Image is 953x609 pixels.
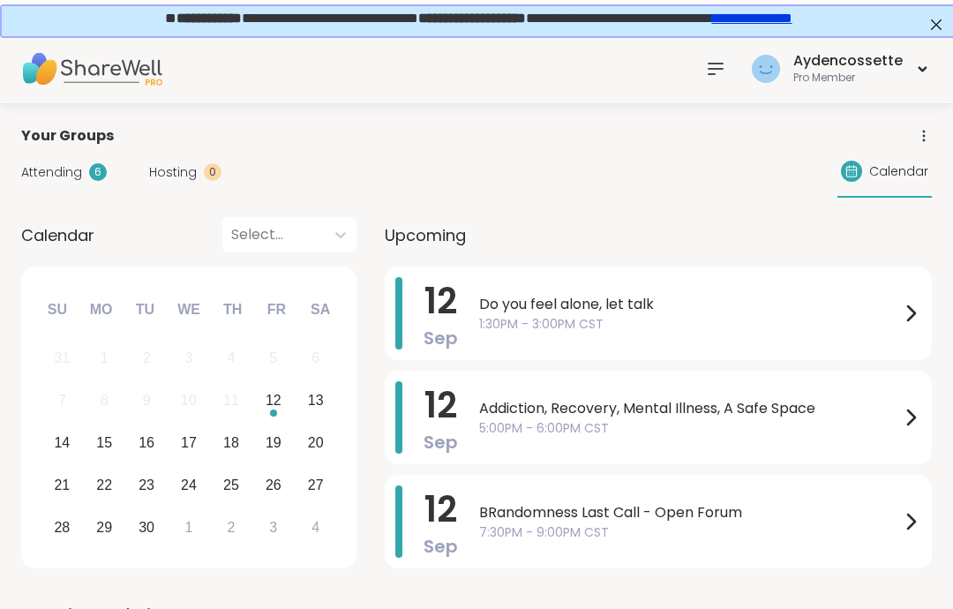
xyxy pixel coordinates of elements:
div: 3 [269,515,277,539]
div: Tu [125,290,164,329]
div: Choose Saturday, September 27th, 2025 [296,466,334,504]
div: Not available Saturday, September 6th, 2025 [296,340,334,378]
span: 7:30PM - 9:00PM CST [479,523,900,542]
span: Hosting [149,163,197,182]
div: 22 [96,473,112,497]
div: 18 [223,431,239,455]
div: 28 [54,515,70,539]
div: Choose Sunday, September 28th, 2025 [43,508,81,546]
div: Not available Sunday, September 7th, 2025 [43,382,81,420]
div: Not available Wednesday, September 3rd, 2025 [170,340,208,378]
div: Choose Friday, September 26th, 2025 [254,466,292,504]
div: 1 [185,515,193,539]
div: 13 [308,388,324,412]
div: Choose Saturday, October 4th, 2025 [296,508,334,546]
div: Choose Sunday, September 21st, 2025 [43,466,81,504]
div: Choose Saturday, September 13th, 2025 [296,382,334,420]
div: 25 [223,473,239,497]
div: 19 [266,431,281,455]
div: 2 [143,346,151,370]
div: 12 [266,388,281,412]
div: 14 [54,431,70,455]
span: 12 [424,485,457,534]
div: Mo [81,290,120,329]
div: 31 [54,346,70,370]
span: Sep [424,430,458,455]
div: Choose Wednesday, October 1st, 2025 [170,508,208,546]
div: Choose Monday, September 15th, 2025 [86,425,124,462]
div: 8 [101,388,109,412]
div: 17 [181,431,197,455]
div: Aydencossette [793,51,903,71]
span: 12 [424,380,457,430]
span: 5:00PM - 6:00PM CST [479,419,900,438]
div: We [169,290,208,329]
div: Fr [257,290,296,329]
div: 5 [269,346,277,370]
span: 1:30PM - 3:00PM CST [479,315,900,334]
div: Choose Sunday, September 14th, 2025 [43,425,81,462]
div: 21 [54,473,70,497]
div: Choose Monday, September 22nd, 2025 [86,466,124,504]
span: Upcoming [385,223,466,247]
div: Pro Member [793,71,903,86]
div: 11 [223,388,239,412]
div: 2 [227,515,235,539]
div: Choose Thursday, September 25th, 2025 [213,466,251,504]
div: Not available Sunday, August 31st, 2025 [43,340,81,378]
div: 23 [139,473,154,497]
div: 6 [89,163,107,181]
div: 27 [308,473,324,497]
div: Choose Thursday, September 18th, 2025 [213,425,251,462]
span: Do you feel alone, let talk [479,294,900,315]
div: 9 [143,388,151,412]
div: Choose Wednesday, September 24th, 2025 [170,466,208,504]
div: Choose Wednesday, September 17th, 2025 [170,425,208,462]
div: Choose Friday, September 19th, 2025 [254,425,292,462]
div: 6 [311,346,319,370]
div: Not available Monday, September 8th, 2025 [86,382,124,420]
div: 0 [204,163,221,181]
span: 12 [424,276,457,326]
div: Not available Monday, September 1st, 2025 [86,340,124,378]
span: BRandomness Last Call - Open Forum [479,502,900,523]
div: Not available Thursday, September 4th, 2025 [213,340,251,378]
div: Not available Friday, September 5th, 2025 [254,340,292,378]
div: Choose Friday, October 3rd, 2025 [254,508,292,546]
div: Choose Tuesday, September 16th, 2025 [128,425,166,462]
span: Addiction, Recovery, Mental Illness, A Safe Space [479,398,900,419]
span: Your Groups [21,125,114,147]
div: Choose Friday, September 12th, 2025 [254,382,292,420]
div: 15 [96,431,112,455]
div: 1 [101,346,109,370]
img: Aydencossette [752,55,780,83]
div: 7 [58,388,66,412]
img: ShareWell Nav Logo [21,38,162,100]
div: Sa [301,290,340,329]
span: Calendar [869,162,928,181]
div: 24 [181,473,197,497]
div: 4 [227,346,235,370]
div: Choose Tuesday, September 30th, 2025 [128,508,166,546]
div: 29 [96,515,112,539]
div: 20 [308,431,324,455]
span: Sep [424,534,458,559]
div: Choose Saturday, September 20th, 2025 [296,425,334,462]
div: 16 [139,431,154,455]
div: Choose Monday, September 29th, 2025 [86,508,124,546]
span: Attending [21,163,82,182]
div: 10 [181,388,197,412]
div: Not available Wednesday, September 10th, 2025 [170,382,208,420]
div: month 2025-09 [41,337,336,548]
div: 26 [266,473,281,497]
span: Sep [424,326,458,350]
div: Choose Thursday, October 2nd, 2025 [213,508,251,546]
div: Th [214,290,252,329]
div: Choose Tuesday, September 23rd, 2025 [128,466,166,504]
div: 4 [311,515,319,539]
div: 3 [185,346,193,370]
div: Su [38,290,77,329]
div: Not available Tuesday, September 2nd, 2025 [128,340,166,378]
div: Not available Tuesday, September 9th, 2025 [128,382,166,420]
span: Calendar [21,223,94,247]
